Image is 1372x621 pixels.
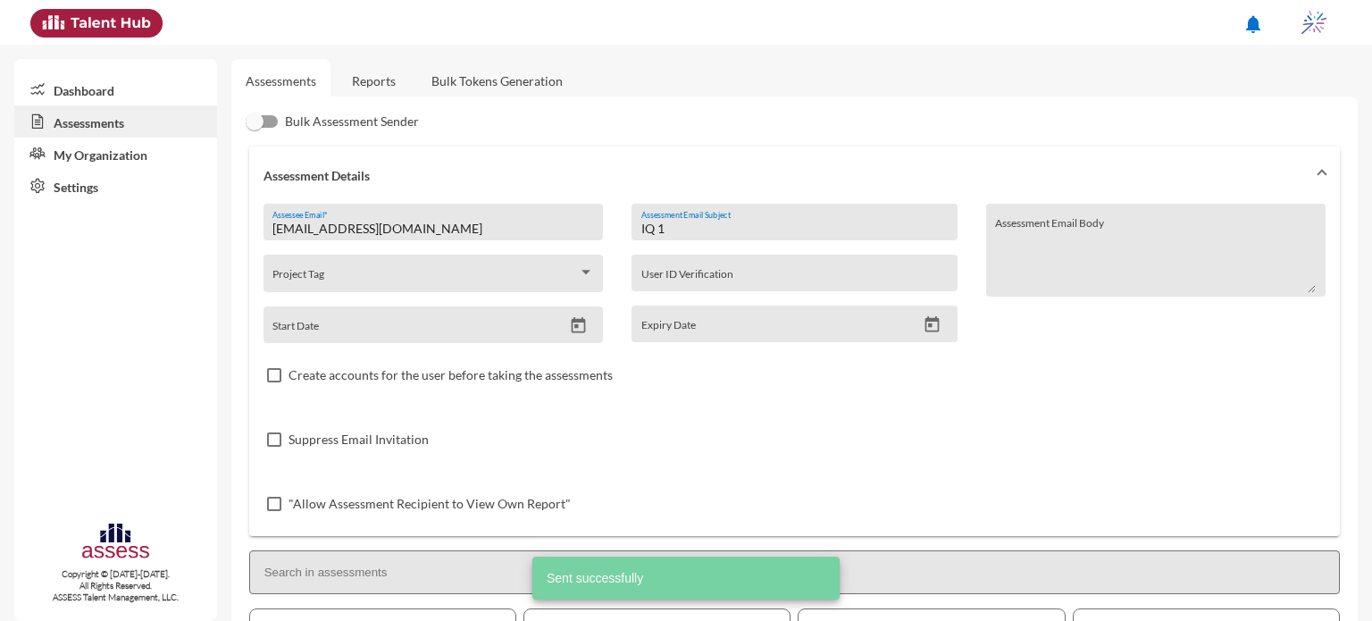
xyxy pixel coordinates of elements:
span: Sent successfully [547,569,643,587]
a: Settings [14,170,217,202]
button: Open calendar [563,316,594,335]
div: Assessment Details [249,204,1340,536]
input: Assessee Email [272,222,593,236]
a: Dashboard [14,73,217,105]
p: Copyright © [DATE]-[DATE]. All Rights Reserved. ASSESS Talent Management, LLC. [14,568,217,603]
img: assesscompany-logo.png [80,521,151,565]
span: Bulk Assessment Sender [285,111,419,132]
a: My Organization [14,138,217,170]
span: Suppress Email Invitation [289,429,429,450]
mat-icon: notifications [1242,13,1264,35]
span: Create accounts for the user before taking the assessments [289,365,613,386]
mat-panel-title: Assessment Details [264,168,1304,183]
span: "Allow Assessment Recipient to View Own Report" [289,493,571,515]
a: Assessments [246,73,316,88]
button: Open calendar [916,315,948,334]
mat-expansion-panel-header: Assessment Details [249,147,1340,204]
a: Reports [338,59,410,103]
input: Assessment Email Subject [641,222,948,236]
input: Search in assessments [249,550,1340,594]
a: Assessments [14,105,217,138]
a: Bulk Tokens Generation [417,59,577,103]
